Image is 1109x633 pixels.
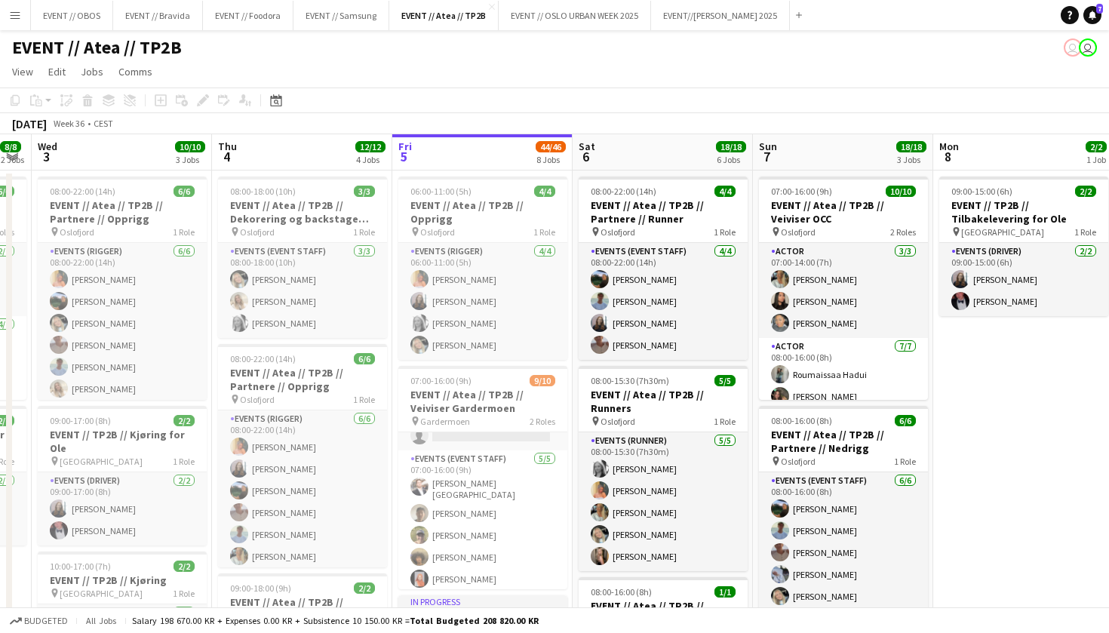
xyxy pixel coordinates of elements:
[218,140,237,153] span: Thu
[601,416,635,427] span: Oslofjord
[218,410,387,571] app-card-role: Events (Rigger)6/608:00-22:00 (14h)[PERSON_NAME][PERSON_NAME][PERSON_NAME][PERSON_NAME][PERSON_NA...
[203,1,293,30] button: EVENT // Foodora
[12,116,47,131] div: [DATE]
[38,177,207,400] app-job-card: 08:00-22:00 (14h)6/6EVENT // Atea // TP2B // Partnere // Opprigg Oslofjord1 RoleEvents (Rigger)6/...
[353,226,375,238] span: 1 Role
[38,198,207,226] h3: EVENT // Atea // TP2B // Partnere // Opprigg
[651,1,790,30] button: EVENT//[PERSON_NAME] 2025
[173,456,195,467] span: 1 Role
[354,186,375,197] span: 3/3
[420,226,455,238] span: Oslofjord
[576,148,595,165] span: 6
[781,456,816,467] span: Oslofjord
[939,140,959,153] span: Mon
[1,154,24,165] div: 2 Jobs
[389,1,499,30] button: EVENT // Atea // TP2B
[50,561,111,572] span: 10:00-17:00 (7h)
[533,226,555,238] span: 1 Role
[759,428,928,455] h3: EVENT // Atea // TP2B // Partnere // Nedrigg
[118,65,152,78] span: Comms
[398,177,567,360] div: 06:00-11:00 (5h)4/4EVENT // Atea // TP2B // Opprigg Oslofjord1 RoleEvents (Rigger)4/406:00-11:00 ...
[886,186,916,197] span: 10/10
[897,154,926,165] div: 3 Jobs
[579,599,748,626] h3: EVENT // Atea // TP2B // Stage Hands
[759,198,928,226] h3: EVENT // Atea // TP2B // Veiviser OCC
[579,432,748,571] app-card-role: Events (Runner)5/508:00-15:30 (7h30m)[PERSON_NAME][PERSON_NAME][PERSON_NAME][PERSON_NAME][PERSON_...
[714,416,736,427] span: 1 Role
[398,140,412,153] span: Fri
[895,415,916,426] span: 6/6
[398,366,567,589] div: 07:00-16:00 (9h)9/10EVENT // Atea // TP2B // Veiviser Gardermoen Gardermoen2 Roles[PERSON_NAME][P...
[714,586,736,598] span: 1/1
[38,428,207,455] h3: EVENT // TP2B // Kjøring for Ole
[716,141,746,152] span: 18/18
[173,588,195,599] span: 1 Role
[6,62,39,81] a: View
[894,456,916,467] span: 1 Role
[420,416,470,427] span: Gardermoen
[1074,226,1096,238] span: 1 Role
[601,226,635,238] span: Oslofjord
[1083,6,1101,24] a: 7
[759,406,928,629] app-job-card: 08:00-16:00 (8h)6/6EVENT // Atea // TP2B // Partnere // Nedrigg Oslofjord1 RoleEvents (Event Staf...
[218,198,387,226] h3: EVENT // Atea // TP2B // Dekorering og backstage oppsett
[717,154,745,165] div: 6 Jobs
[60,226,94,238] span: Oslofjord
[38,472,207,545] app-card-role: Events (Driver)2/209:00-17:00 (8h)[PERSON_NAME][PERSON_NAME]
[38,573,207,587] h3: EVENT // TP2B // Kjøring
[536,141,566,152] span: 44/46
[1086,141,1107,152] span: 2/2
[714,226,736,238] span: 1 Role
[12,36,182,59] h1: EVENT // Atea // TP2B
[355,141,386,152] span: 12/12
[536,154,565,165] div: 8 Jobs
[132,615,539,626] div: Salary 198 670.00 KR + Expenses 0.00 KR + Subsistence 10 150.00 KR =
[216,148,237,165] span: 4
[353,394,375,405] span: 1 Role
[771,415,832,426] span: 08:00-16:00 (8h)
[354,582,375,594] span: 2/2
[218,366,387,393] h3: EVENT // Atea // TP2B // Partnere // Opprigg
[1079,38,1097,57] app-user-avatar: Johanne Holmedahl
[174,186,195,197] span: 6/6
[230,186,296,197] span: 08:00-18:00 (10h)
[579,177,748,360] app-job-card: 08:00-22:00 (14h)4/4EVENT // Atea // TP2B // Partnere // Runner Oslofjord1 RoleEvents (Event Staf...
[961,226,1044,238] span: [GEOGRAPHIC_DATA]
[356,154,385,165] div: 4 Jobs
[398,198,567,226] h3: EVENT // Atea // TP2B // Opprigg
[939,177,1108,316] app-job-card: 09:00-15:00 (6h)2/2EVENT // TP2B // Tilbakelevering for Ole [GEOGRAPHIC_DATA]1 RoleEvents (Driver...
[83,615,119,626] span: All jobs
[293,1,389,30] button: EVENT // Samsung
[218,344,387,567] app-job-card: 08:00-22:00 (14h)6/6EVENT // Atea // TP2B // Partnere // Opprigg Oslofjord1 RoleEvents (Rigger)6/...
[175,141,205,152] span: 10/10
[951,186,1012,197] span: 09:00-15:00 (6h)
[173,226,195,238] span: 1 Role
[60,456,143,467] span: [GEOGRAPHIC_DATA]
[112,62,158,81] a: Comms
[579,198,748,226] h3: EVENT // Atea // TP2B // Partnere // Runner
[714,186,736,197] span: 4/4
[176,154,204,165] div: 3 Jobs
[24,616,68,626] span: Budgeted
[12,65,33,78] span: View
[50,415,111,426] span: 09:00-17:00 (8h)
[396,148,412,165] span: 5
[937,148,959,165] span: 8
[81,65,103,78] span: Jobs
[174,415,195,426] span: 2/2
[530,416,555,427] span: 2 Roles
[890,226,916,238] span: 2 Roles
[42,62,72,81] a: Edit
[410,615,539,626] span: Total Budgeted 208 820.00 KR
[230,582,291,594] span: 09:00-18:00 (9h)
[218,595,387,622] h3: EVENT // Atea // TP2B // Registrering partnere
[591,586,652,598] span: 08:00-16:00 (8h)
[499,1,651,30] button: EVENT // OSLO URBAN WEEK 2025
[35,148,57,165] span: 3
[398,595,567,607] div: In progress
[38,243,207,404] app-card-role: Events (Rigger)6/608:00-22:00 (14h)[PERSON_NAME][PERSON_NAME][PERSON_NAME][PERSON_NAME][PERSON_NA...
[534,186,555,197] span: 4/4
[410,375,472,386] span: 07:00-16:00 (9h)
